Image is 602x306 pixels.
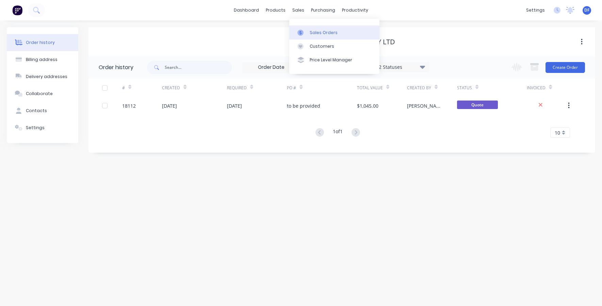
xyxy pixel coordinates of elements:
[308,5,339,15] div: purchasing
[289,40,379,53] a: Customers
[457,78,527,97] div: Status
[162,78,227,97] div: Created
[407,102,443,109] div: [PERSON_NAME]
[26,91,53,97] div: Collaborate
[7,102,78,119] button: Contacts
[527,85,546,91] div: Invoiced
[26,40,55,46] div: Order history
[7,119,78,136] button: Settings
[527,78,567,97] div: Invoiced
[287,78,357,97] div: PO #
[546,62,585,73] button: Create Order
[262,5,289,15] div: products
[457,85,472,91] div: Status
[26,74,67,80] div: Delivery addresses
[339,5,372,15] div: productivity
[26,108,47,114] div: Contacts
[7,51,78,68] button: Billing address
[162,102,177,109] div: [DATE]
[287,102,320,109] div: to be provided
[333,128,343,138] div: 1 of 1
[7,85,78,102] button: Collaborate
[407,85,431,91] div: Created By
[7,68,78,85] button: Delivery addresses
[457,101,498,109] span: Quote
[289,5,308,15] div: sales
[227,78,287,97] div: Required
[289,38,395,46] div: [PERSON_NAME] Group Pty Ltd
[230,5,262,15] a: dashboard
[523,5,548,15] div: settings
[243,62,300,73] input: Order Date
[372,63,429,71] div: 22 Statuses
[287,85,296,91] div: PO #
[122,78,162,97] div: #
[165,61,232,74] input: Search...
[357,78,407,97] div: Total Value
[555,129,560,136] span: 10
[99,63,133,72] div: Order history
[26,125,45,131] div: Settings
[584,7,589,13] span: DF
[122,102,136,109] div: 18112
[310,30,338,36] div: Sales Orders
[26,57,58,63] div: Billing address
[227,102,242,109] div: [DATE]
[7,34,78,51] button: Order history
[122,85,125,91] div: #
[227,85,247,91] div: Required
[289,26,379,39] a: Sales Orders
[310,43,334,49] div: Customers
[357,85,383,91] div: Total Value
[162,85,180,91] div: Created
[357,102,378,109] div: $1,045.00
[407,78,457,97] div: Created By
[12,5,22,15] img: Factory
[289,53,379,67] a: Price Level Manager
[310,57,352,63] div: Price Level Manager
